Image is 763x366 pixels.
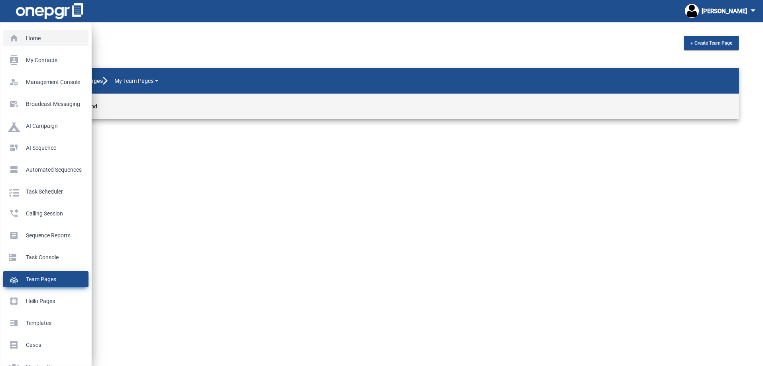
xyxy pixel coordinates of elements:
a: Team Pages [3,271,88,287]
p: Calling Session [8,207,81,219]
p: Team Pages [8,273,81,285]
span: + Create Team Page [690,40,732,46]
p: AI Sequence [8,142,81,154]
a: dns_roundedTask Console [3,249,88,265]
a: articleSequence Reports [3,227,88,243]
a: phone_forwardedCalling Session [3,206,88,221]
button: My Team Pages [114,76,159,86]
p: Home [8,32,81,44]
a: receiptCases [3,337,88,353]
p: Cases [8,339,81,351]
a: view_agendaAutomated Sequences [3,162,88,178]
p: Templates [8,317,81,329]
a: vertical_splitTemplates [3,315,88,331]
p: Management Console [8,76,81,88]
p: Sequence Reports [8,229,81,241]
p: Task Console [8,251,81,263]
a: Task Scheduler [3,184,88,200]
p: Broadcast messaging [8,98,81,110]
a: dynamic_formAI Sequence [3,140,88,156]
p: Hello Pages [8,295,81,307]
mat-toolbar: No pages found [51,94,739,119]
a: contactsMy Contacts [3,52,88,68]
a: homeHome [3,30,88,46]
a: outgoing_mailBroadcast messaging [3,96,88,112]
p: My Contacts [8,54,81,66]
p: Automated Sequences [8,164,81,176]
a: AI Campaign [3,118,88,134]
a: pagesHello Pages [3,293,88,309]
p: AI Campaign [8,120,81,132]
button: + Create Team Page [684,36,739,50]
a: manage_accountsManagement Console [3,74,88,90]
p: Task Scheduler [8,186,81,198]
img: profile.jpg [685,4,699,18]
mat-icon: arrow_drop_down [747,4,759,16]
img: one-pgr-logo-white.svg [16,3,83,19]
